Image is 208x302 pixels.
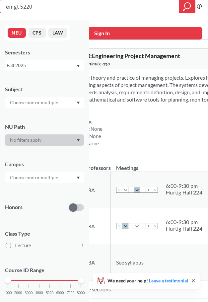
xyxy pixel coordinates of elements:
span: 2000 [14,291,22,295]
span: 1000 [4,291,12,295]
button: CPS [29,28,46,38]
div: 6:00 - 9:30 pm [166,183,202,189]
span: W [134,187,140,193]
th: Professors [80,158,111,172]
label: Lecture [6,241,84,250]
span: M [122,223,128,229]
svg: Dropdown arrow [77,102,80,104]
svg: Dropdown arrow [77,65,80,67]
svg: Dropdown arrow [77,139,80,142]
button: Sign In [2,27,202,39]
td: TBA [80,172,111,208]
span: S [152,187,158,193]
span: None [91,126,103,132]
input: Choose one or multiple [7,174,62,182]
div: Fall 2025 [7,62,76,69]
span: 4000 [35,291,43,295]
span: See syllabus [116,259,144,265]
span: None [87,140,99,146]
p: Honors [5,203,23,211]
span: We need your help! [107,278,188,283]
input: Choose one or multiple [7,99,62,107]
div: Dropdown arrow [5,172,84,183]
div: NU Path [5,123,84,130]
div: Campus [5,161,84,168]
span: 5000 [46,291,54,295]
button: NEU [8,28,26,38]
div: Subject [5,86,84,93]
span: F [146,223,152,229]
span: 1 [81,242,84,249]
svg: magnifying glass [183,2,191,11]
span: 7000 [67,291,75,295]
span: T [140,187,146,193]
span: S [152,223,158,229]
span: F [146,187,152,193]
button: LAW [48,28,67,38]
span: W [134,223,140,229]
span: M [122,187,128,193]
svg: Dropdown arrow [77,177,80,179]
td: TBA [80,208,111,244]
a: Leave a testimonial [149,278,188,283]
span: S [116,223,122,229]
span: S [116,187,122,193]
span: EMGT 5220 : Engineering Project Management [59,52,180,59]
span: T [128,187,134,193]
td: TBA [80,244,111,280]
span: T [140,223,146,229]
p: Course ID Range [5,266,84,274]
div: Fall 2025Dropdown arrow [5,60,84,71]
span: 3000 [25,291,33,295]
div: Semesters [5,49,84,56]
span: 8000 [77,291,85,295]
div: Dropdown arrow [5,97,84,108]
div: 6:00 - 9:30 pm [166,219,202,225]
div: Dropdown arrow [5,134,84,146]
th: Meetings [111,158,208,172]
div: Hurtig Hall 224 [166,225,202,232]
span: None [89,133,101,139]
span: Class Type [5,230,84,237]
div: Hurtig Hall 224 [166,189,202,196]
span: 6000 [56,291,64,295]
input: Class, professor, course number, "phrase" [5,1,174,12]
span: T [128,223,134,229]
